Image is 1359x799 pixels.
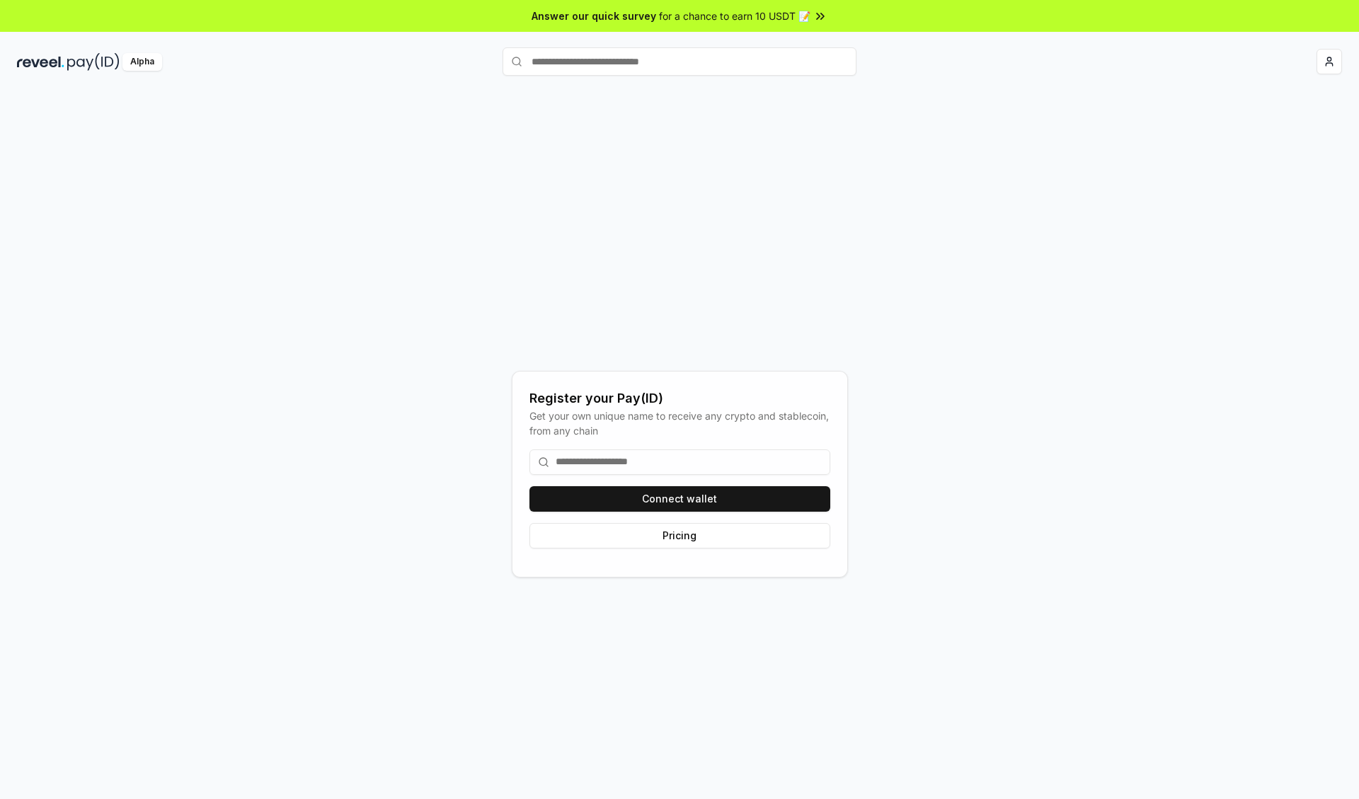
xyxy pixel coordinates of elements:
div: Register your Pay(ID) [529,389,830,408]
span: Answer our quick survey [532,8,656,23]
span: for a chance to earn 10 USDT 📝 [659,8,810,23]
div: Get your own unique name to receive any crypto and stablecoin, from any chain [529,408,830,438]
button: Pricing [529,523,830,548]
div: Alpha [122,53,162,71]
button: Connect wallet [529,486,830,512]
img: reveel_dark [17,53,64,71]
img: pay_id [67,53,120,71]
